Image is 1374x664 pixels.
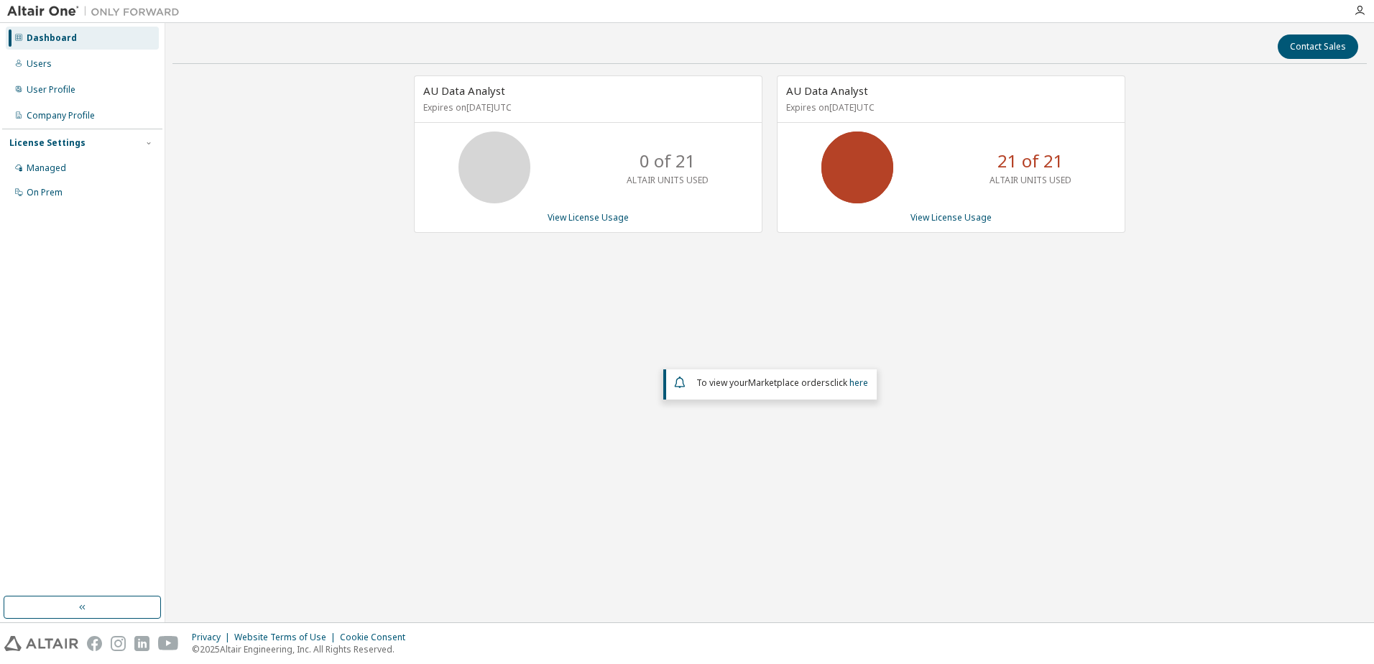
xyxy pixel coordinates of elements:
img: altair_logo.svg [4,636,78,651]
span: AU Data Analyst [423,83,505,98]
div: Cookie Consent [340,632,414,643]
div: On Prem [27,187,63,198]
p: 21 of 21 [997,149,1064,173]
div: Dashboard [27,32,77,44]
p: Expires on [DATE] UTC [786,101,1112,114]
p: © 2025 Altair Engineering, Inc. All Rights Reserved. [192,643,414,655]
div: Users [27,58,52,70]
div: License Settings [9,137,86,149]
span: AU Data Analyst [786,83,868,98]
p: ALTAIR UNITS USED [990,174,1071,186]
img: youtube.svg [158,636,179,651]
img: Altair One [7,4,187,19]
a: View License Usage [548,211,629,223]
a: here [849,377,868,389]
p: Expires on [DATE] UTC [423,101,750,114]
img: linkedin.svg [134,636,149,651]
em: Marketplace orders [748,377,830,389]
span: To view your click [696,377,868,389]
div: Company Profile [27,110,95,121]
p: ALTAIR UNITS USED [627,174,709,186]
div: Managed [27,162,66,174]
div: User Profile [27,84,75,96]
button: Contact Sales [1278,34,1358,59]
a: View License Usage [910,211,992,223]
p: 0 of 21 [640,149,696,173]
div: Website Terms of Use [234,632,340,643]
img: instagram.svg [111,636,126,651]
img: facebook.svg [87,636,102,651]
div: Privacy [192,632,234,643]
